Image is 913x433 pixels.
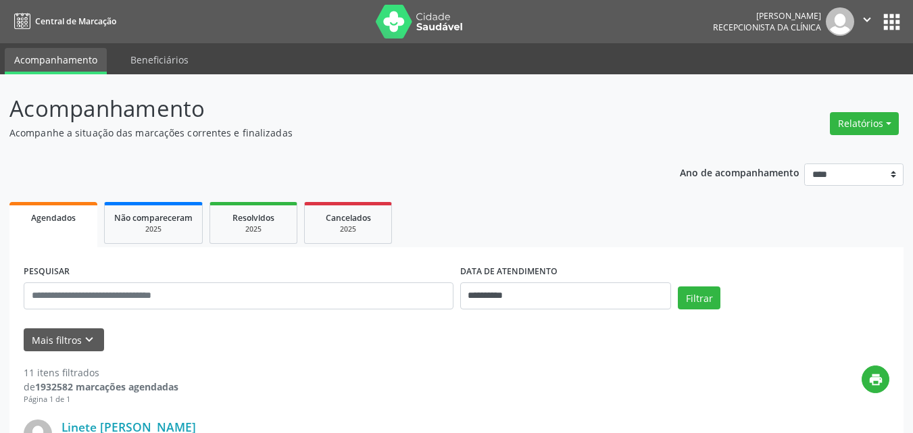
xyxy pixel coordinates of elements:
a: Acompanhamento [5,48,107,74]
div: 2025 [314,224,382,234]
span: Agendados [31,212,76,224]
label: PESQUISAR [24,261,70,282]
img: img [826,7,854,36]
div: de [24,380,178,394]
i:  [860,12,874,27]
button: print [862,365,889,393]
i: keyboard_arrow_down [82,332,97,347]
button: Filtrar [678,286,720,309]
span: Central de Marcação [35,16,116,27]
button: Mais filtroskeyboard_arrow_down [24,328,104,352]
button: Relatórios [830,112,899,135]
a: Central de Marcação [9,10,116,32]
label: DATA DE ATENDIMENTO [460,261,558,282]
span: Resolvidos [232,212,274,224]
div: 2025 [220,224,287,234]
div: [PERSON_NAME] [713,10,821,22]
span: Não compareceram [114,212,193,224]
button:  [854,7,880,36]
span: Cancelados [326,212,371,224]
p: Acompanhe a situação das marcações correntes e finalizadas [9,126,635,140]
div: 11 itens filtrados [24,365,178,380]
button: apps [880,10,904,34]
p: Acompanhamento [9,92,635,126]
i: print [868,372,883,387]
div: Página 1 de 1 [24,394,178,405]
span: Recepcionista da clínica [713,22,821,33]
a: Beneficiários [121,48,198,72]
div: 2025 [114,224,193,234]
strong: 1932582 marcações agendadas [35,380,178,393]
p: Ano de acompanhamento [680,163,799,180]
